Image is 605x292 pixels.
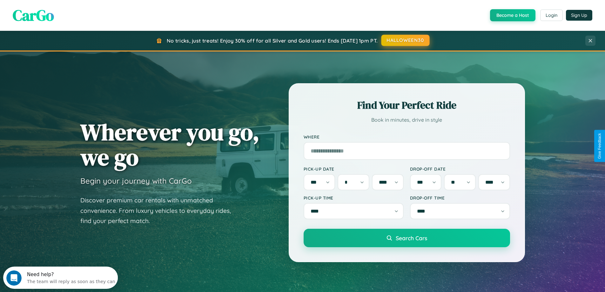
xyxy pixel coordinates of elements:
[304,229,510,247] button: Search Cars
[24,10,112,17] div: The team will reply as soon as they can
[540,10,563,21] button: Login
[490,9,535,21] button: Become a Host
[3,3,118,20] div: Open Intercom Messenger
[410,166,510,172] label: Drop-off Date
[396,234,427,241] span: Search Cars
[304,115,510,125] p: Book in minutes, drive in style
[304,98,510,112] h2: Find Your Perfect Ride
[13,5,54,26] span: CarGo
[304,134,510,139] label: Where
[80,195,239,226] p: Discover premium car rentals with unmatched convenience. From luxury vehicles to everyday rides, ...
[566,10,592,21] button: Sign Up
[80,119,259,170] h1: Wherever you go, we go
[304,166,404,172] label: Pick-up Date
[80,176,192,186] h3: Begin your journey with CarGo
[381,35,430,46] button: HALLOWEEN30
[3,267,118,289] iframe: Intercom live chat discovery launcher
[410,195,510,200] label: Drop-off Time
[24,5,112,10] div: Need help?
[6,270,22,286] iframe: Intercom live chat
[304,195,404,200] label: Pick-up Time
[597,133,602,159] div: Give Feedback
[167,37,378,44] span: No tricks, just treats! Enjoy 30% off for all Silver and Gold users! Ends [DATE] 1pm PT.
